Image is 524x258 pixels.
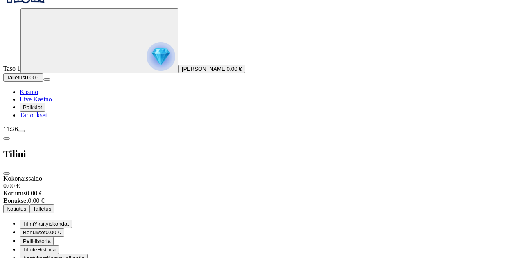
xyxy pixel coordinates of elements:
button: menu [18,130,25,132]
img: reward progress [147,42,175,71]
span: Bonukset [3,197,28,204]
span: Yksityiskohdat [34,221,69,227]
h2: Tilini [3,148,521,159]
button: smiley iconBonukset0.00 € [20,228,64,237]
span: Talletus [33,206,51,212]
button: reward iconPalkkiot [20,103,45,112]
a: diamond iconKasino [20,88,38,95]
span: Kotiutus [7,206,26,212]
button: Talletusplus icon0.00 € [3,73,43,82]
div: Kokonaissaldo [3,175,521,190]
span: Historia [32,238,50,244]
span: Taso 1 [3,65,20,72]
button: menu [43,78,50,81]
span: Peli [23,238,32,244]
button: Talletus [29,204,54,213]
span: Bonukset [23,229,46,236]
span: Palkkiot [23,104,42,110]
div: 0.00 € [3,197,521,204]
span: [PERSON_NAME] [182,66,227,72]
span: Kotiutus [3,190,26,197]
div: 0.00 € [3,190,521,197]
span: Tiliote [23,247,37,253]
span: Talletus [7,74,25,81]
button: close [3,172,10,175]
button: Kotiutus [3,204,29,213]
button: reward progress [20,8,178,73]
a: Fruta [3,1,52,8]
button: [PERSON_NAME]0.00 € [178,65,245,73]
span: Kasino [20,88,38,95]
span: Live Kasino [20,96,52,103]
span: Tarjoukset [20,112,47,119]
a: gift-inverted iconTarjoukset [20,112,47,119]
button: user-circle iconTiliniYksityiskohdat [20,220,72,228]
span: Tilini [23,221,34,227]
span: 0.00 € [25,74,40,81]
span: 11:26 [3,126,18,132]
button: chevron-left icon [3,137,10,140]
a: poker-chip iconLive Kasino [20,96,52,103]
button: transactions iconTilioteHistoria [20,245,59,254]
span: 0.00 € [227,66,242,72]
span: 0.00 € [46,229,61,236]
div: 0.00 € [3,182,521,190]
span: Historia [37,247,56,253]
button: history iconPeliHistoria [20,237,54,245]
